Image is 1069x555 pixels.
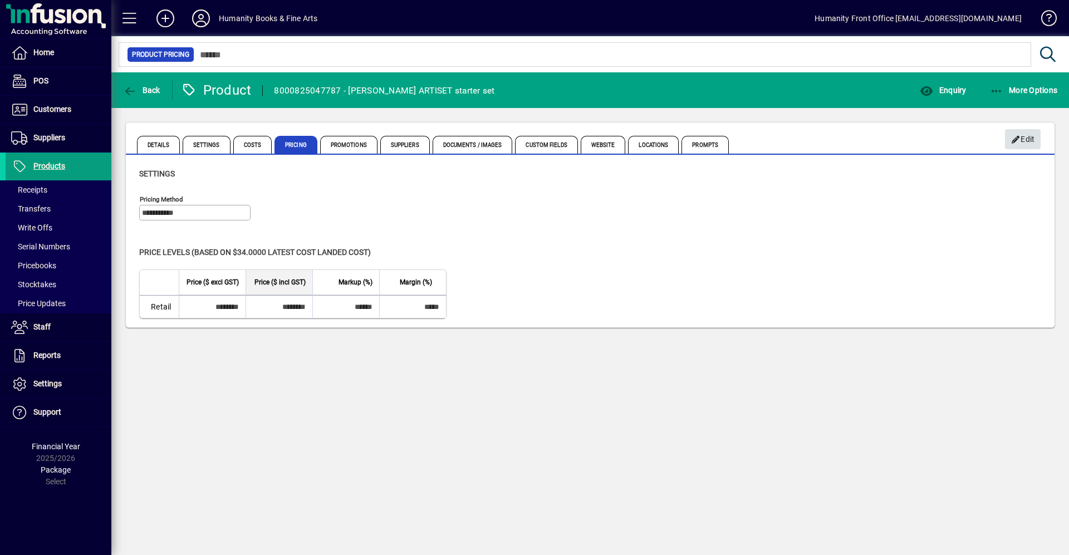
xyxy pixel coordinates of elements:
span: Price ($ excl GST) [187,276,239,288]
span: Write Offs [11,223,52,232]
span: Settings [33,379,62,388]
span: Serial Numbers [11,242,70,251]
span: Suppliers [33,133,65,142]
a: Price Updates [6,294,111,313]
span: POS [33,76,48,85]
a: Support [6,399,111,426]
span: Costs [233,136,272,154]
span: Transfers [11,204,51,213]
a: Settings [6,370,111,398]
span: Documents / Images [433,136,513,154]
span: Staff [33,322,51,331]
button: Enquiry [917,80,969,100]
span: Settings [139,169,175,178]
a: Customers [6,96,111,124]
a: Serial Numbers [6,237,111,256]
span: Home [33,48,54,57]
div: Humanity Books & Fine Arts [219,9,318,27]
span: Markup (%) [339,276,372,288]
span: Pricing [274,136,317,154]
a: POS [6,67,111,95]
span: Support [33,407,61,416]
div: Humanity Front Office [EMAIL_ADDRESS][DOMAIN_NAME] [815,9,1022,27]
span: Receipts [11,185,47,194]
span: More Options [990,86,1058,95]
span: Settings [183,136,231,154]
span: Pricebooks [11,261,56,270]
button: Edit [1005,129,1041,149]
a: Reports [6,342,111,370]
span: Prompts [681,136,729,154]
a: Stocktakes [6,275,111,294]
span: Customers [33,105,71,114]
a: Knowledge Base [1033,2,1055,38]
span: Products [33,161,65,170]
a: Transfers [6,199,111,218]
a: Pricebooks [6,256,111,275]
span: Package [41,465,71,474]
div: Product [181,81,252,99]
a: Suppliers [6,124,111,152]
button: Profile [183,8,219,28]
span: Margin (%) [400,276,432,288]
mat-label: Pricing method [140,195,183,203]
span: Details [137,136,180,154]
span: Custom Fields [515,136,577,154]
a: Home [6,39,111,67]
div: 8000825047787 - [PERSON_NAME] ARTISET starter set [274,82,494,100]
app-page-header-button: Back [111,80,173,100]
span: Price levels (based on $34.0000 Latest cost landed cost) [139,248,371,257]
span: Suppliers [380,136,430,154]
span: Price Updates [11,299,66,308]
a: Staff [6,313,111,341]
button: Add [148,8,183,28]
span: Reports [33,351,61,360]
span: Locations [628,136,679,154]
span: Edit [1011,130,1035,149]
span: Stocktakes [11,280,56,289]
span: Financial Year [32,442,80,451]
button: More Options [987,80,1061,100]
span: Back [123,86,160,95]
a: Receipts [6,180,111,199]
button: Back [120,80,163,100]
span: Price ($ incl GST) [254,276,306,288]
td: Retail [140,295,179,318]
span: Product Pricing [132,49,189,60]
span: Enquiry [920,86,966,95]
a: Write Offs [6,218,111,237]
span: Website [581,136,626,154]
span: Promotions [320,136,377,154]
